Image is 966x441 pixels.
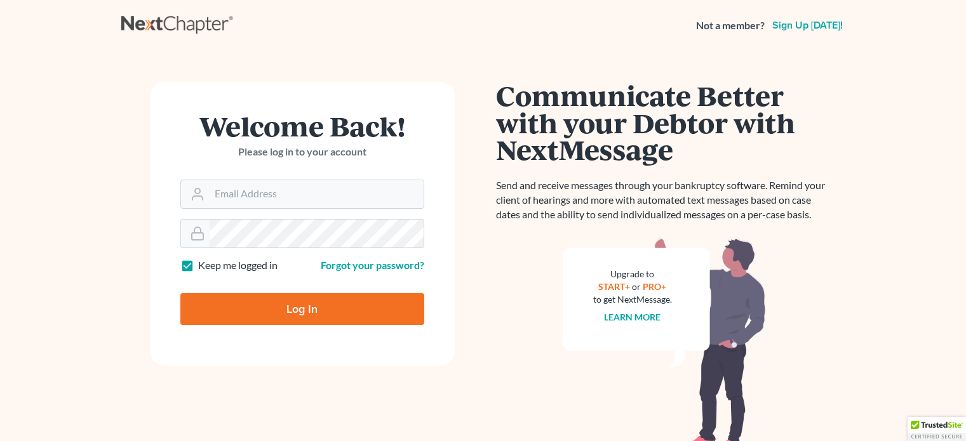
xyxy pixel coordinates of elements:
p: Send and receive messages through your bankruptcy software. Remind your client of hearings and mo... [496,178,833,222]
div: to get NextMessage. [593,293,672,306]
input: Log In [180,293,424,325]
span: or [632,281,641,292]
input: Email Address [210,180,424,208]
a: PRO+ [643,281,666,292]
p: Please log in to your account [180,145,424,159]
a: Forgot your password? [321,259,424,271]
h1: Communicate Better with your Debtor with NextMessage [496,82,833,163]
div: Upgrade to [593,268,672,280]
a: Sign up [DATE]! [770,20,845,30]
label: Keep me logged in [198,258,278,273]
a: START+ [598,281,630,292]
h1: Welcome Back! [180,112,424,140]
div: TrustedSite Certified [908,417,966,441]
a: Learn more [604,312,661,322]
strong: Not a member? [696,18,765,33]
